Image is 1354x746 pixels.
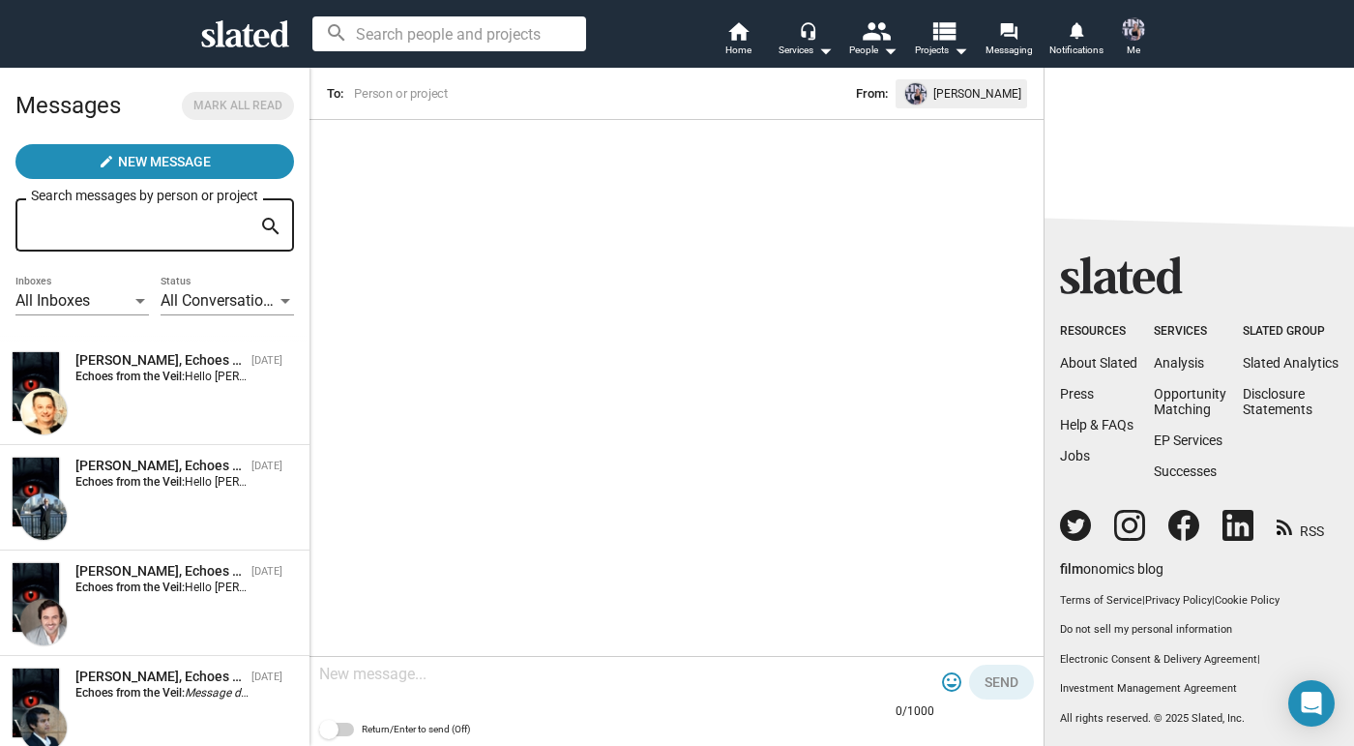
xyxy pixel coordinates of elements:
[1154,355,1204,371] a: Analysis
[1060,561,1083,577] span: film
[1243,324,1339,340] div: Slated Group
[704,19,772,62] a: Home
[1122,17,1145,41] img: Nicole Sell
[929,16,957,45] mat-icon: view_list
[1043,19,1110,62] a: Notifications
[1127,39,1140,62] span: Me
[1212,594,1215,607] span: |
[799,21,816,39] mat-icon: headset_mic
[1060,324,1137,340] div: Resources
[75,581,185,594] strong: Echoes from the Veil:
[1154,386,1226,417] a: OpportunityMatching
[161,291,280,310] span: All Conversations
[75,686,185,700] strong: Echoes from the Veil:
[15,144,294,179] button: New Message
[312,16,586,51] input: Search people and projects
[1060,417,1133,433] a: Help & FAQs
[75,370,185,383] strong: Echoes from the Veil:
[1154,463,1217,479] a: Successes
[772,19,839,62] button: Services
[75,457,244,475] div: Bryan Glass, Echoes from the Veil
[75,351,244,370] div: Greg Alprin, Echoes from the Veil
[259,212,282,242] mat-icon: search
[75,668,244,686] div: Raj Krishna, Echoes from the Veil
[20,599,67,645] img: David Tarr
[1243,355,1339,371] a: Slated Analytics
[13,458,59,526] img: Echoes from the Veil
[1154,324,1226,340] div: Services
[905,83,927,104] img: undefined
[862,16,890,45] mat-icon: people
[1154,433,1222,448] a: EP Services
[1110,14,1157,64] button: Nicole SellMe
[13,563,59,632] img: Echoes from the Veil
[1243,386,1312,417] a: DisclosureStatements
[1060,682,1339,697] a: Investment Management Agreement
[1067,20,1085,39] mat-icon: notifications
[940,671,963,694] mat-icon: tag_faces
[1060,653,1257,666] a: Electronic Consent & Delivery Agreement
[1142,594,1145,607] span: |
[1257,653,1260,666] span: |
[15,82,121,129] h2: Messages
[896,704,934,720] mat-hint: 0/1000
[726,19,750,43] mat-icon: home
[362,718,470,741] span: Return/Enter to send (Off)
[849,39,898,62] div: People
[185,686,272,700] i: Message deleted
[1060,712,1339,727] p: All rights reserved. © 2025 Slated, Inc.
[933,83,1021,104] span: [PERSON_NAME]
[20,388,67,434] img: Greg Alprin
[251,354,282,367] time: [DATE]
[251,565,282,578] time: [DATE]
[118,144,211,179] span: New Message
[969,665,1034,700] button: Send
[985,665,1018,700] span: Send
[1215,594,1280,607] a: Cookie Policy
[1145,594,1212,607] a: Privacy Policy
[856,83,888,104] span: From:
[1060,386,1094,402] a: Press
[1060,448,1090,463] a: Jobs
[251,671,282,683] time: [DATE]
[1049,39,1104,62] span: Notifications
[351,84,651,104] input: Person or project
[1288,680,1335,727] div: Open Intercom Messenger
[1060,355,1137,371] a: About Slated
[1060,594,1142,607] a: Terms of Service
[15,291,90,310] span: All Inboxes
[813,39,837,62] mat-icon: arrow_drop_down
[182,92,294,120] button: Mark all read
[999,21,1017,40] mat-icon: forum
[725,39,751,62] span: Home
[1060,623,1339,638] button: Do not sell my personal information
[915,39,968,62] span: Projects
[1060,545,1163,579] a: filmonomics blog
[75,562,244,581] div: David Tarr, Echoes from the Veil
[839,19,907,62] button: People
[1277,511,1324,541] a: RSS
[75,475,185,489] strong: Echoes from the Veil:
[13,352,59,421] img: Echoes from the Veil
[878,39,901,62] mat-icon: arrow_drop_down
[20,493,67,540] img: Bryan Glass
[251,460,282,472] time: [DATE]
[986,39,1033,62] span: Messaging
[907,19,975,62] button: Projects
[949,39,972,62] mat-icon: arrow_drop_down
[13,669,59,737] img: Echoes from the Veil
[779,39,833,62] div: Services
[99,154,114,169] mat-icon: create
[975,19,1043,62] a: Messaging
[327,86,343,101] span: To:
[193,96,282,116] span: Mark all read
